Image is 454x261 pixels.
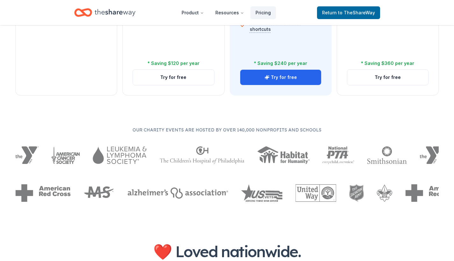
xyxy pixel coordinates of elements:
[295,184,336,202] img: United Way
[254,60,307,67] div: * Saving $240 per year
[51,146,80,164] img: American Cancer Society
[338,10,375,15] span: to TheShareWay
[127,187,228,199] img: Alzheimers Association
[160,146,244,164] img: The Children's Hospital of Philadelphia
[420,146,443,164] img: YMCA
[349,184,364,202] img: The Salvation Army
[125,243,329,260] h2: ❤️ Loved nationwide.
[15,146,39,164] img: YMCA
[241,184,283,202] img: US Vets
[177,6,209,19] button: Product
[322,9,375,17] span: Return
[15,184,71,202] img: American Red Cross
[322,146,355,164] img: National PTA
[377,184,393,202] img: Boy Scouts of America
[367,146,407,164] img: Smithsonian
[83,184,115,202] img: MS
[133,70,214,85] button: Try for free
[361,60,414,67] div: * Saving $360 per year
[93,146,147,164] img: Leukemia & Lymphoma Society
[240,70,321,85] button: Try for free
[347,70,428,85] button: Try for free
[148,60,199,67] div: * Saving $120 per year
[317,6,380,19] a: Returnto TheShareWay
[15,126,439,134] p: Our charity events are hosted by over 140,000 nonprofits and schools
[177,5,276,20] nav: Main
[210,6,249,19] button: Resources
[74,5,135,20] a: Home
[250,6,276,19] a: Pricing
[257,146,310,164] img: Habitat for Humanity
